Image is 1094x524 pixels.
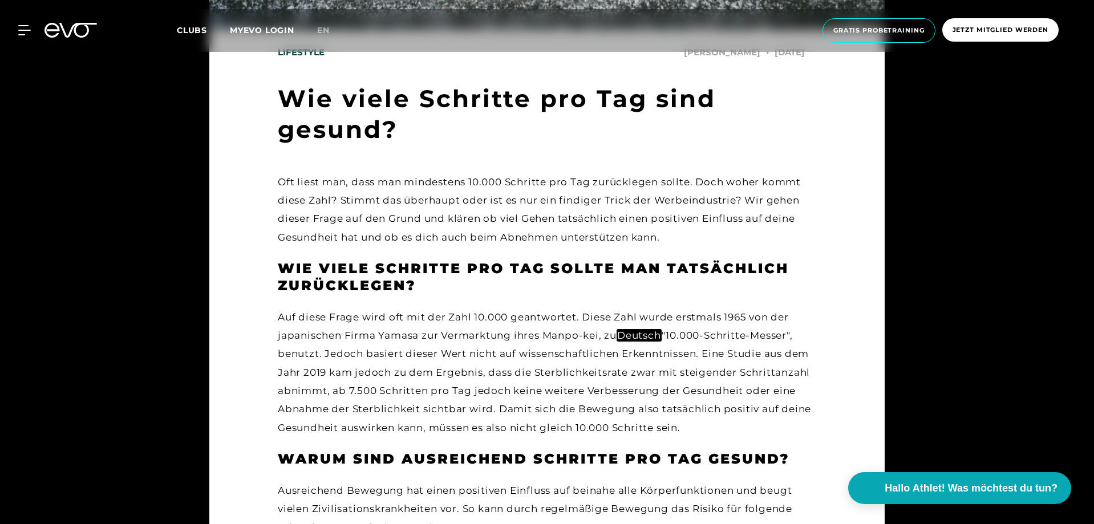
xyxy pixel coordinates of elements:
div: Auf diese Frage wird oft mit der Zahl 10.000 geantwortet. Diese Zahl wurde erstmals 1965 von der ... [278,308,816,437]
em: Deutsch [617,329,662,342]
div: Oft liest man, dass man mindestens 10.000 Schritte pro Tag zurücklegen sollte. Doch woher kommt d... [278,173,816,246]
a: en [317,24,343,37]
h3: Warum sind ausreichend Schritte pro Tag gesund? [278,450,816,468]
h1: Wie viele Schritte pro Tag sind gesund? [278,83,816,145]
h3: Wie viele Schritte pro Tag sollte man tatsächlich zurücklegen? [278,260,816,294]
span: Clubs [177,25,207,35]
a: Clubs [177,25,230,35]
a: MYEVO LOGIN [230,25,294,35]
span: Jetzt Mitglied werden [953,25,1048,35]
span: Hallo Athlet! Was möchtest du tun? [885,481,1057,496]
span: en [317,25,330,35]
span: Gratis Probetraining [833,26,925,35]
button: Hallo Athlet! Was möchtest du tun? [848,472,1071,504]
a: Jetzt Mitglied werden [939,18,1062,43]
a: Gratis Probetraining [819,18,939,43]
